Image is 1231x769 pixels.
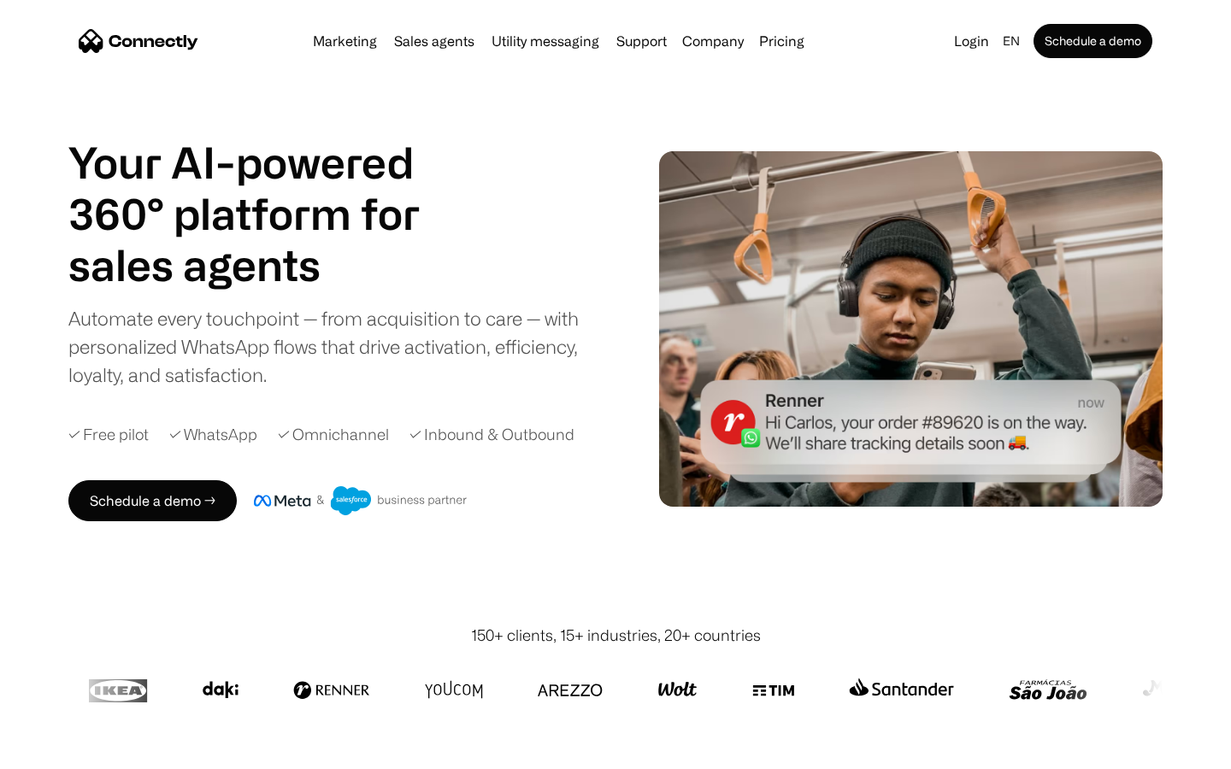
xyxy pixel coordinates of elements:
[485,34,606,48] a: Utility messaging
[1034,24,1152,58] a: Schedule a demo
[68,239,462,291] div: carousel
[68,137,462,239] h1: Your AI-powered 360° platform for
[68,304,607,389] div: Automate every touchpoint — from acquisition to care — with personalized WhatsApp flows that driv...
[610,34,674,48] a: Support
[387,34,481,48] a: Sales agents
[68,480,237,521] a: Schedule a demo →
[68,423,149,446] div: ✓ Free pilot
[34,739,103,763] ul: Language list
[682,29,744,53] div: Company
[306,34,384,48] a: Marketing
[471,624,761,647] div: 150+ clients, 15+ industries, 20+ countries
[68,239,462,291] div: 1 of 4
[79,28,198,54] a: home
[947,29,996,53] a: Login
[254,486,468,515] img: Meta and Salesforce business partner badge.
[996,29,1030,53] div: en
[677,29,749,53] div: Company
[278,423,389,446] div: ✓ Omnichannel
[169,423,257,446] div: ✓ WhatsApp
[68,239,462,291] h1: sales agents
[752,34,811,48] a: Pricing
[17,737,103,763] aside: Language selected: English
[1003,29,1020,53] div: en
[409,423,574,446] div: ✓ Inbound & Outbound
